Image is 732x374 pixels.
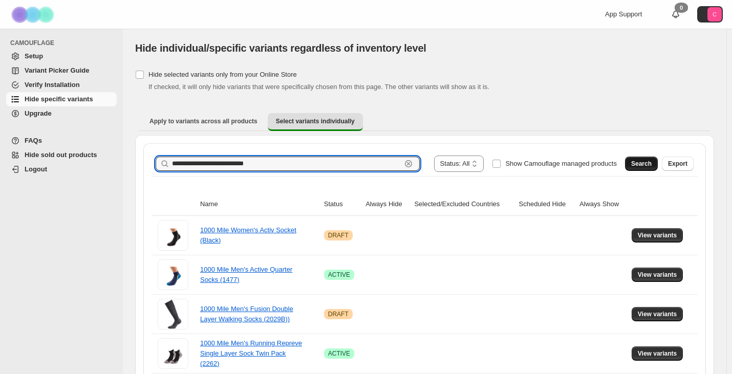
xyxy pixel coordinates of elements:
[631,160,652,168] span: Search
[638,231,677,239] span: View variants
[135,42,426,54] span: Hide individual/specific variants regardless of inventory level
[321,193,362,216] th: Status
[10,39,118,47] span: CAMOUFLAGE
[632,307,683,321] button: View variants
[328,349,350,358] span: ACTIVE
[158,259,188,290] img: 1000 Mile Men's Active Quarter Socks (1477)
[328,271,350,279] span: ACTIVE
[149,117,257,125] span: Apply to variants across all products
[268,113,363,131] button: Select variants individually
[25,95,93,103] span: Hide specific variants
[638,310,677,318] span: View variants
[638,271,677,279] span: View variants
[141,113,266,129] button: Apply to variants across all products
[6,134,117,148] a: FAQs
[158,299,188,329] img: 1000 Mile Men's Fusion Double Layer Walking Socks (2029B))
[6,162,117,177] a: Logout
[200,339,302,367] a: 1000 Mile Men's Running Repreve Single Layer Sock Twin Pack (2262)
[25,81,80,89] span: Verify Installation
[25,67,89,74] span: Variant Picker Guide
[632,228,683,243] button: View variants
[638,349,677,358] span: View variants
[671,9,681,19] a: 0
[516,193,576,216] th: Scheduled Hide
[148,71,297,78] span: Hide selected variants only from your Online Store
[662,157,694,171] button: Export
[8,1,59,29] img: Camouflage
[328,310,349,318] span: DRAFT
[197,193,321,216] th: Name
[200,226,296,244] a: 1000 Mile Women's Activ Socket (Black)
[362,193,411,216] th: Always Hide
[25,165,47,173] span: Logout
[25,52,43,60] span: Setup
[403,159,414,169] button: Clear
[6,63,117,78] a: Variant Picker Guide
[625,157,658,171] button: Search
[276,117,355,125] span: Select variants individually
[505,160,617,167] span: Show Camouflage managed products
[6,78,117,92] a: Verify Installation
[200,305,293,323] a: 1000 Mile Men's Fusion Double Layer Walking Socks (2029B))
[411,193,515,216] th: Selected/Excluded Countries
[675,3,688,13] div: 0
[697,6,723,23] button: Avatar with initials C
[632,268,683,282] button: View variants
[148,83,489,91] span: If checked, it will only hide variants that were specifically chosen from this page. The other va...
[668,160,687,168] span: Export
[200,266,292,283] a: 1000 Mile Men's Active Quarter Socks (1477)
[25,109,52,117] span: Upgrade
[6,49,117,63] a: Setup
[605,10,642,18] span: App Support
[6,148,117,162] a: Hide sold out products
[576,193,629,216] th: Always Show
[25,137,42,144] span: FAQs
[6,92,117,106] a: Hide specific variants
[6,106,117,121] a: Upgrade
[158,338,188,369] img: 1000 Mile Men's Running Repreve Single Layer Sock Twin Pack (2262)
[158,220,188,251] img: 1000 Mile Women's Activ Socket (Black)
[707,7,722,21] span: Avatar with initials C
[713,11,717,17] text: C
[328,231,349,239] span: DRAFT
[25,151,97,159] span: Hide sold out products
[632,346,683,361] button: View variants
